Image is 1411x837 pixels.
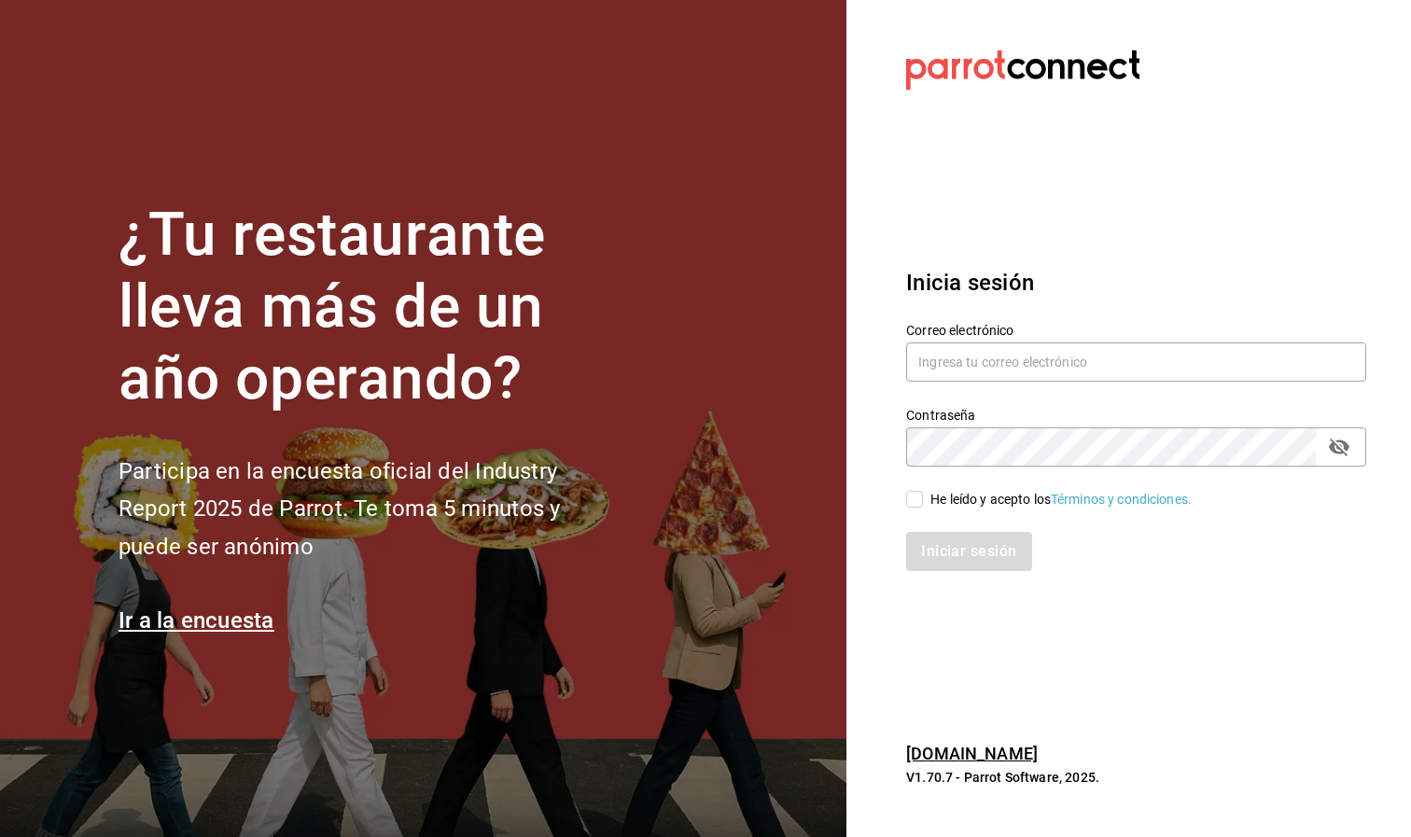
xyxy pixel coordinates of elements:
input: Ingresa tu correo electrónico [906,342,1366,382]
label: Correo electrónico [906,324,1366,337]
h3: Inicia sesión [906,266,1366,300]
div: He leído y acepto los [930,490,1192,509]
button: passwordField [1323,431,1355,463]
a: [DOMAIN_NAME] [906,744,1038,763]
a: Términos y condiciones. [1051,492,1192,507]
a: Ir a la encuesta [119,607,274,634]
h2: Participa en la encuesta oficial del Industry Report 2025 de Parrot. Te toma 5 minutos y puede se... [119,453,622,566]
p: V1.70.7 - Parrot Software, 2025. [906,768,1366,787]
label: Contraseña [906,409,1366,422]
h1: ¿Tu restaurante lleva más de un año operando? [119,200,622,414]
